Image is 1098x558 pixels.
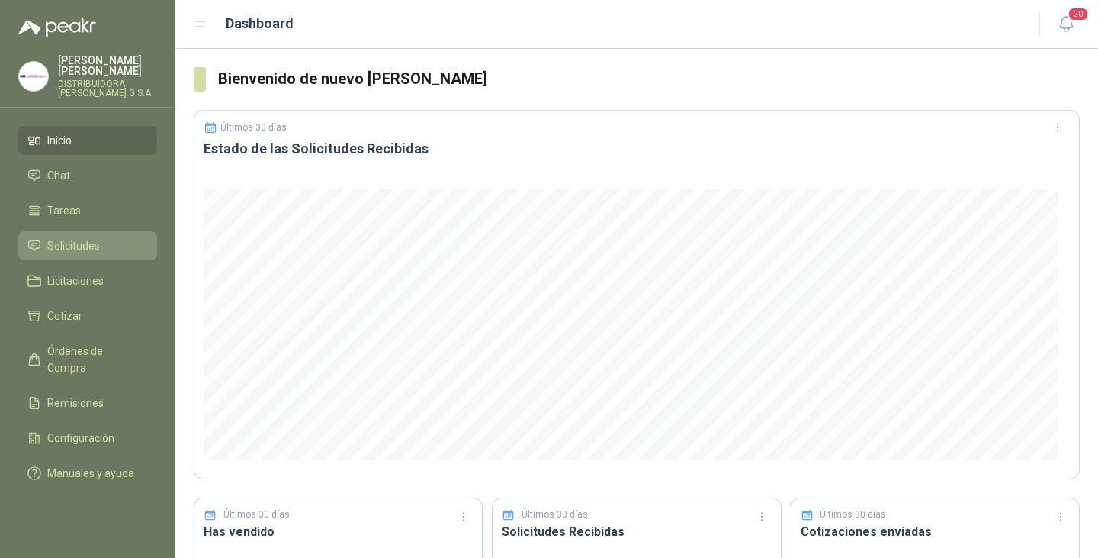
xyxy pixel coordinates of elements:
[18,161,157,190] a: Chat
[18,18,96,37] img: Logo peakr
[47,273,104,289] span: Licitaciones
[18,459,157,488] a: Manuales y ayuda
[18,231,157,260] a: Solicitudes
[18,196,157,225] a: Tareas
[820,508,886,522] p: Últimos 30 días
[18,389,157,418] a: Remisiones
[18,337,157,382] a: Órdenes de Compra
[522,508,588,522] p: Últimos 30 días
[47,465,134,482] span: Manuales y ayuda
[58,79,157,98] p: DISTRIBUIDORA [PERSON_NAME] G S.A
[204,140,1070,158] h3: Estado de las Solicitudes Recibidas
[218,67,1080,91] h3: Bienvenido de nuevo [PERSON_NAME]
[47,430,114,447] span: Configuración
[18,126,157,155] a: Inicio
[19,62,48,91] img: Company Logo
[47,343,143,376] span: Órdenes de Compra
[47,308,82,324] span: Cotizar
[226,13,294,34] h1: Dashboard
[1052,11,1080,38] button: 20
[18,302,157,331] a: Cotizar
[1067,7,1089,21] span: 20
[18,266,157,295] a: Licitaciones
[220,122,287,133] p: Últimos 30 días
[502,522,771,541] h3: Solicitudes Recibidas
[47,202,81,219] span: Tareas
[47,237,100,254] span: Solicitudes
[204,522,473,541] h3: Has vendido
[47,132,72,149] span: Inicio
[223,508,290,522] p: Últimos 30 días
[18,424,157,453] a: Configuración
[801,522,1070,541] h3: Cotizaciones enviadas
[47,395,104,411] span: Remisiones
[47,167,70,184] span: Chat
[58,55,157,76] p: [PERSON_NAME] [PERSON_NAME]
